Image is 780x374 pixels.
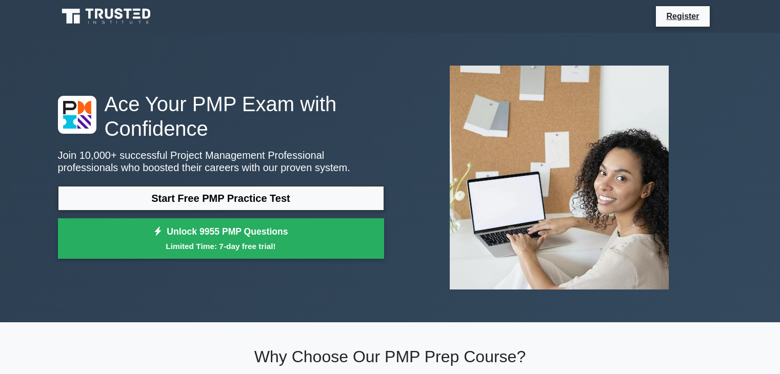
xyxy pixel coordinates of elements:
[71,240,371,252] small: Limited Time: 7-day free trial!
[58,92,384,141] h1: Ace Your PMP Exam with Confidence
[58,218,384,259] a: Unlock 9955 PMP QuestionsLimited Time: 7-day free trial!
[58,347,723,366] h2: Why Choose Our PMP Prep Course?
[660,10,705,23] a: Register
[58,186,384,211] a: Start Free PMP Practice Test
[58,149,384,174] p: Join 10,000+ successful Project Management Professional professionals who boosted their careers w...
